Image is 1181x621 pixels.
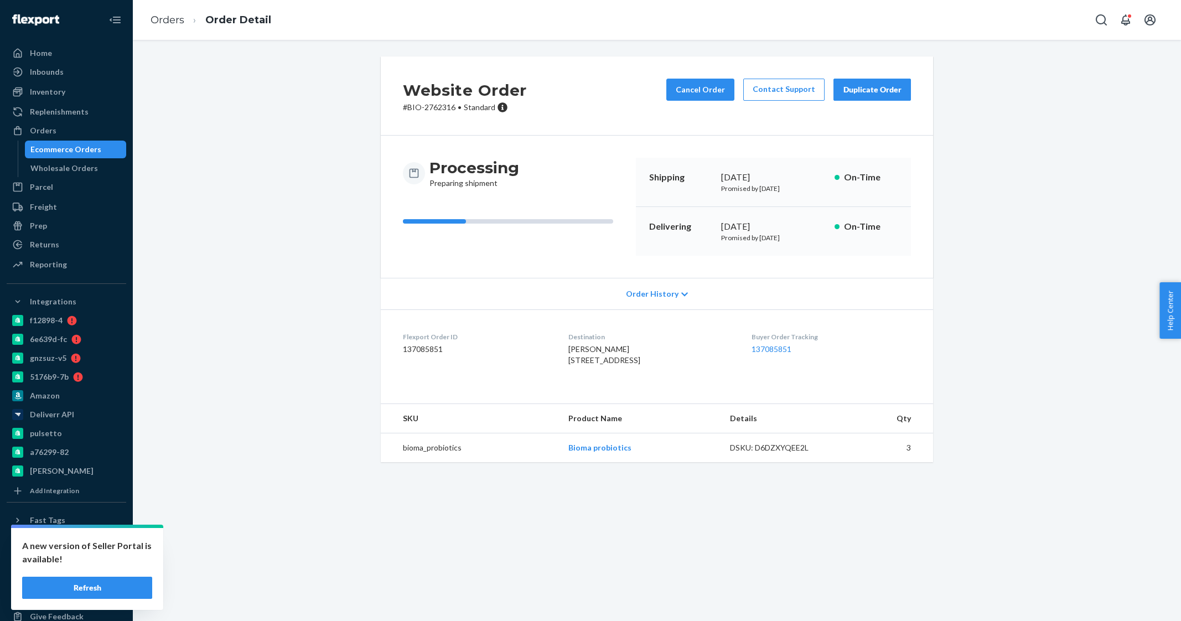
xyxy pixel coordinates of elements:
a: Contact Support [743,79,825,101]
div: Integrations [30,296,76,307]
div: Reporting [30,259,67,270]
td: bioma_probiotics [381,433,560,463]
p: Promised by [DATE] [721,233,826,242]
div: Add Integration [30,486,79,495]
div: pulsetto [30,428,62,439]
td: 3 [842,433,933,463]
div: Prep [30,220,47,231]
a: [PERSON_NAME] [7,462,126,480]
div: Preparing shipment [429,158,519,189]
button: Duplicate Order [833,79,911,101]
div: f12898-4 [30,315,63,326]
p: On-Time [844,220,898,233]
div: Duplicate Order [843,84,902,95]
div: Orders [30,125,56,136]
a: Order Detail [205,14,271,26]
div: gnzsuz-v5 [30,353,66,364]
button: Fast Tags [7,511,126,529]
div: [DATE] [721,171,826,184]
a: 5176b9-7b [7,368,126,386]
a: pulsetto [7,425,126,442]
a: Replenishments [7,103,126,121]
th: SKU [381,404,560,433]
p: A new version of Seller Portal is available! [22,539,152,566]
a: Bioma probiotics [568,443,631,452]
div: Ecommerce Orders [30,144,101,155]
div: Parcel [30,182,53,193]
h2: Website Order [403,79,527,102]
div: [PERSON_NAME] [30,465,94,477]
div: Returns [30,239,59,250]
ol: breadcrumbs [142,4,280,37]
div: Wholesale Orders [30,163,98,174]
a: Add Integration [7,484,126,498]
button: Open Search Box [1090,9,1112,31]
div: Deliverr API [30,409,74,420]
th: Qty [842,404,933,433]
button: Cancel Order [666,79,734,101]
a: Wholesale Orders [25,159,127,177]
a: Prep [7,217,126,235]
span: Order History [626,288,678,299]
a: Amazon [7,387,126,405]
a: Reporting [7,256,126,273]
a: 6e639d-fc [7,330,126,348]
div: 6e639d-fc [30,334,67,345]
a: Freight [7,198,126,216]
a: Settings [7,551,126,569]
a: Orders [7,122,126,139]
a: f12898-4 [7,312,126,329]
a: 137085851 [752,344,791,354]
p: Promised by [DATE] [721,184,826,193]
div: [DATE] [721,220,826,233]
dt: Flexport Order ID [403,332,551,341]
button: Open account menu [1139,9,1161,31]
a: gnzsuz-v5 [7,349,126,367]
div: Freight [30,201,57,213]
span: Standard [464,102,495,112]
p: # BIO-2762316 [403,102,527,113]
div: Replenishments [30,106,89,117]
a: Deliverr API [7,406,126,423]
dt: Buyer Order Tracking [752,332,911,341]
a: Orders [151,14,184,26]
dt: Destination [568,332,733,341]
div: Fast Tags [30,515,65,526]
a: Returns [7,236,126,253]
a: Inbounds [7,63,126,81]
a: Ecommerce Orders [25,141,127,158]
p: Shipping [649,171,712,184]
h3: Processing [429,158,519,178]
a: Add Fast Tag [7,534,126,547]
a: Home [7,44,126,62]
div: 5176b9-7b [30,371,69,382]
div: Inventory [30,86,65,97]
dd: 137085851 [403,344,551,355]
span: • [458,102,462,112]
div: a76299-82 [30,447,69,458]
button: Integrations [7,293,126,310]
div: DSKU: D6DZXYQEE2L [730,442,834,453]
a: Help Center [7,589,126,607]
span: [PERSON_NAME] [STREET_ADDRESS] [568,344,640,365]
button: Refresh [22,577,152,599]
th: Details [721,404,843,433]
button: Close Navigation [104,9,126,31]
p: On-Time [844,171,898,184]
th: Product Name [560,404,721,433]
div: Amazon [30,390,60,401]
img: Flexport logo [12,14,59,25]
button: Help Center [1159,282,1181,339]
div: Inbounds [30,66,64,77]
a: a76299-82 [7,443,126,461]
div: Home [30,48,52,59]
a: Talk to Support [7,570,126,588]
a: Parcel [7,178,126,196]
a: Inventory [7,83,126,101]
p: Delivering [649,220,712,233]
button: Open notifications [1115,9,1137,31]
